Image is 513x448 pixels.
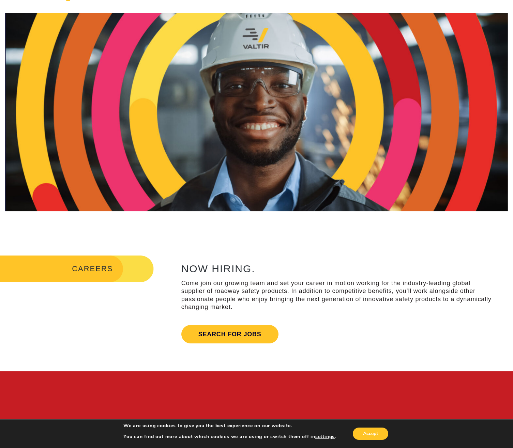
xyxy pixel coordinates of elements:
p: You can find out more about which cookies we are using or switch them off in . [123,434,336,440]
a: Search for jobs [181,325,278,343]
p: Come join our growing team and set your career in motion working for the industry-leading global ... [181,279,495,311]
h2: NOW HIRING. [181,263,495,274]
button: Accept [353,428,388,440]
img: Careers_Header [5,13,508,211]
button: settings [315,434,335,440]
p: We are using cookies to give you the best experience on our website. [123,423,336,429]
